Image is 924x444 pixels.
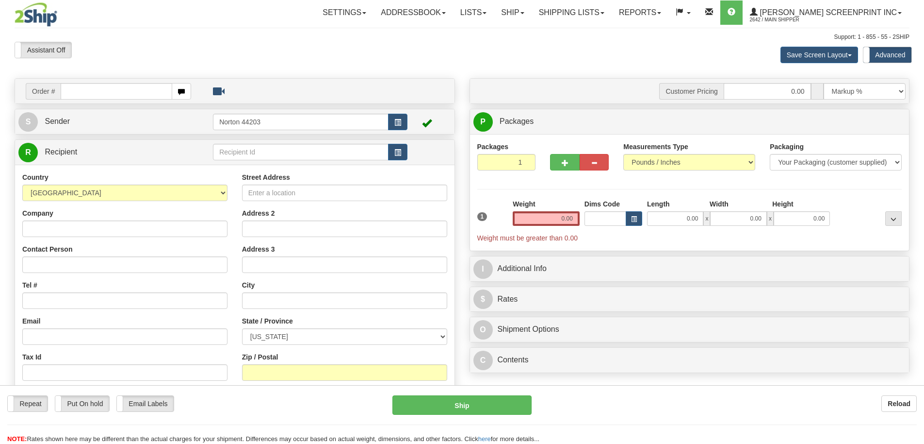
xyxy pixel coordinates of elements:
[888,400,910,408] b: Reload
[902,172,923,272] iframe: chat widget
[242,244,275,254] label: Address 3
[392,395,532,415] button: Ship
[242,185,447,201] input: Enter a location
[473,320,493,340] span: O
[242,316,293,326] label: State / Province
[22,352,41,362] label: Tax Id
[473,290,493,309] span: $
[453,0,494,25] a: Lists
[750,15,823,25] span: 2642 / Main Shipper
[242,352,278,362] label: Zip / Postal
[623,142,688,152] label: Measurements Type
[26,83,61,100] span: Order #
[477,234,578,242] span: Weight must be greater than 0.00
[45,148,77,156] span: Recipient
[758,8,897,17] span: [PERSON_NAME] Screenprint Inc
[22,280,37,290] label: Tel #
[881,395,917,412] button: Reload
[15,42,71,58] label: Assistant Off
[242,208,275,218] label: Address 2
[117,396,174,411] label: Email Labels
[18,142,192,162] a: R Recipient
[767,211,774,226] span: x
[473,290,906,309] a: $Rates
[18,143,38,162] span: R
[647,199,670,209] label: Length
[22,172,49,182] label: Country
[242,172,290,182] label: Street Address
[473,259,906,279] a: IAdditional Info
[473,112,493,132] span: P
[55,396,109,411] label: Put On hold
[315,0,373,25] a: Settings
[213,114,389,130] input: Sender Id
[743,0,909,25] a: [PERSON_NAME] Screenprint Inc 2642 / Main Shipper
[15,33,909,41] div: Support: 1 - 855 - 55 - 2SHIP
[7,435,27,443] span: NOTE:
[18,112,213,132] a: S Sender
[703,211,710,226] span: x
[513,199,535,209] label: Weight
[45,117,70,125] span: Sender
[780,47,858,63] button: Save Screen Layout
[15,2,57,27] img: logo2642.jpg
[770,142,804,152] label: Packaging
[22,316,40,326] label: Email
[473,320,906,340] a: OShipment Options
[863,47,911,63] label: Advanced
[710,199,729,209] label: Width
[500,117,534,125] span: Packages
[18,112,38,132] span: S
[612,0,668,25] a: Reports
[478,435,491,443] a: here
[772,199,794,209] label: Height
[213,144,389,160] input: Recipient Id
[477,142,509,152] label: Packages
[242,280,255,290] label: City
[494,0,531,25] a: Ship
[22,244,72,254] label: Contact Person
[473,350,906,370] a: CContents
[473,259,493,279] span: I
[584,199,620,209] label: Dims Code
[473,112,906,132] a: P Packages
[373,0,453,25] a: Addressbook
[473,351,493,370] span: C
[22,208,53,218] label: Company
[8,396,48,411] label: Repeat
[659,83,723,100] span: Customer Pricing
[885,211,902,226] div: ...
[477,212,487,221] span: 1
[532,0,612,25] a: Shipping lists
